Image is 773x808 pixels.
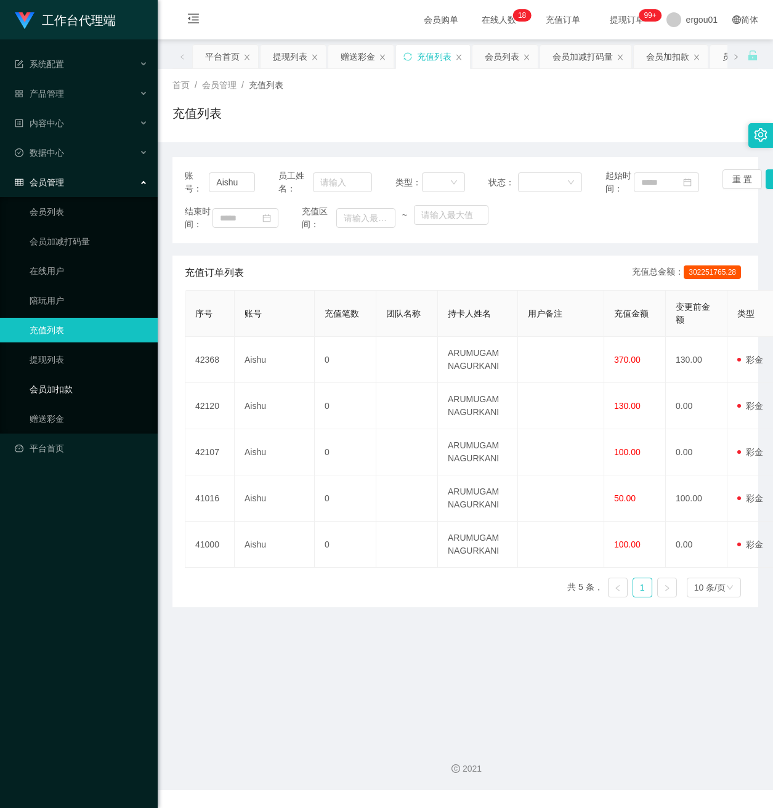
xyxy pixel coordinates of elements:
span: 充值金额 [614,309,649,318]
span: 序号 [195,309,212,318]
button: 重 置 [722,169,762,189]
span: 充值订单 [540,15,586,24]
span: 彩金 [737,401,763,411]
a: 赠送彩金 [30,406,148,431]
span: 产品管理 [15,89,64,99]
div: 10 条/页 [694,578,726,597]
span: 充值区间： [302,205,336,231]
td: 0 [315,475,376,522]
i: 图标: close [379,54,386,61]
td: ARUMUGAM NAGURKANI [438,337,518,383]
span: 变更前金额 [676,302,710,325]
img: logo.9652507e.png [15,12,34,30]
td: Aishu [235,429,315,475]
span: 类型 [737,309,755,318]
div: 2021 [168,762,763,775]
span: 员工姓名： [278,169,313,195]
td: 0.00 [666,522,727,568]
td: 0 [315,383,376,429]
span: 状态： [488,176,518,189]
i: 图标: unlock [747,50,758,61]
i: 图标: left [179,54,185,60]
i: 图标: right [733,54,739,60]
i: 图标: copyright [451,764,460,773]
span: 数据中心 [15,148,64,158]
span: 在线人数 [476,15,522,24]
span: 团队名称 [386,309,421,318]
td: 41016 [185,475,235,522]
a: 充值列表 [30,318,148,342]
a: 1 [633,578,652,597]
td: ARUMUGAM NAGURKANI [438,522,518,568]
td: 41000 [185,522,235,568]
i: 图标: close [617,54,624,61]
h1: 工作台代理端 [42,1,116,40]
div: 赠送彩金 [341,45,375,68]
td: ARUMUGAM NAGURKANI [438,429,518,475]
input: 请输入最小值为 [336,208,395,228]
td: 0 [315,522,376,568]
span: 100.00 [614,539,641,549]
i: 图标: calendar [262,214,271,222]
td: 42107 [185,429,235,475]
span: 100.00 [614,447,641,457]
span: 302251765.28 [684,265,741,279]
a: 在线用户 [30,259,148,283]
a: 会员列表 [30,200,148,224]
a: 会员加减打码量 [30,229,148,254]
td: 130.00 [666,337,727,383]
sup: 18 [513,9,531,22]
span: 130.00 [614,401,641,411]
td: Aishu [235,383,315,429]
a: 工作台代理端 [15,15,116,25]
span: 彩金 [737,539,763,549]
p: 1 [518,9,522,22]
i: 图标: down [450,179,458,187]
span: 账号 [245,309,262,318]
div: 充值总金额： [632,265,746,280]
input: 请输入 [209,172,255,192]
i: 图标: calendar [683,178,692,187]
span: 系统配置 [15,59,64,69]
sup: 976 [639,9,661,22]
span: 内容中心 [15,118,64,128]
span: 充值列表 [249,80,283,90]
i: 图标: right [663,584,671,592]
a: 图标: dashboard平台首页 [15,436,148,461]
div: 平台首页 [205,45,240,68]
i: 图标: close [523,54,530,61]
td: Aishu [235,475,315,522]
li: 1 [633,578,652,597]
h1: 充值列表 [172,104,222,123]
td: 0 [315,429,376,475]
span: ~ [395,209,414,222]
i: 图标: close [243,54,251,61]
span: 账号： [185,169,209,195]
span: 会员管理 [202,80,237,90]
span: / [241,80,244,90]
span: 提现订单 [604,15,650,24]
i: 图标: appstore-o [15,89,23,98]
i: 图标: global [732,15,741,24]
td: 100.00 [666,475,727,522]
td: ARUMUGAM NAGURKANI [438,475,518,522]
span: 起始时间： [605,169,633,195]
i: 图标: check-circle-o [15,148,23,157]
div: 充值列表 [417,45,451,68]
i: 图标: setting [754,128,767,142]
i: 图标: close [311,54,318,61]
a: 会员加扣款 [30,377,148,402]
li: 下一页 [657,578,677,597]
span: 结束时间： [185,205,212,231]
td: 42368 [185,337,235,383]
a: 提现列表 [30,347,148,372]
a: 陪玩用户 [30,288,148,313]
div: 会员加减打码量 [552,45,613,68]
i: 图标: close [693,54,700,61]
span: 持卡人姓名 [448,309,491,318]
div: 提现列表 [273,45,307,68]
span: / [195,80,197,90]
i: 图标: menu-fold [172,1,214,40]
span: 彩金 [737,355,763,365]
td: 0.00 [666,429,727,475]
